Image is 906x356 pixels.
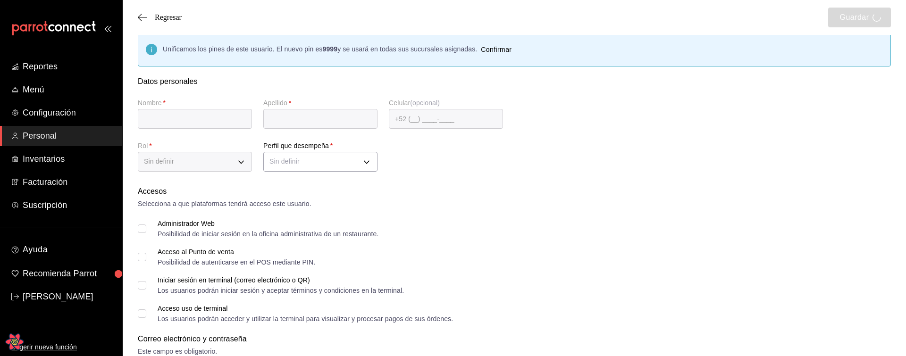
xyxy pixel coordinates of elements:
div: Selecciona a que plataformas tendrá acceso este usuario. [138,199,891,209]
button: Regresar [138,13,182,22]
span: [PERSON_NAME] [23,290,115,303]
div: Los usuarios podrán acceder y utilizar la terminal para visualizar y procesar pagos de sus órdenes. [158,315,453,322]
span: Recomienda Parrot [23,267,115,280]
span: Menú [23,83,115,96]
label: Celular [389,99,503,106]
label: Perfil que desempeña [263,142,377,149]
button: Open React Query Devtools [5,332,24,351]
button: open_drawer_menu [104,25,111,32]
div: Los usuarios podrán iniciar sesión y aceptar términos y condiciones en la terminal. [158,287,404,294]
span: Inventarios [23,153,115,166]
span: Facturación [23,176,115,189]
label: Rol [138,142,252,149]
div: Acceso al Punto de venta [158,248,315,255]
span: Suscripción [23,199,115,212]
div: Acceso uso de terminal [158,305,453,312]
div: Sin definir [138,152,252,172]
span: (opcional) [410,99,440,106]
div: Iniciar sesión en terminal (correo electrónico o QR) [158,277,404,283]
button: Confirmar [477,41,515,58]
div: Administrador Web [158,220,378,227]
strong: 9999 [322,45,337,53]
div: Sin definir [263,152,377,172]
span: Sugerir nueva función [11,342,115,352]
div: Posibilidad de iniciar sesión en la oficina administrativa de un restaurante. [158,231,378,237]
div: Posibilidad de autenticarse en el POS mediante PIN. [158,259,315,265]
span: Personal [23,130,115,142]
div: Datos personales [138,76,891,87]
span: Ayuda [23,242,115,257]
span: Configuración [23,107,115,119]
span: Unificamos los pines de este usuario. El nuevo pin es y se usará en todas sus sucursales asignadas. [163,45,477,53]
label: Nombre [138,99,252,106]
label: Apellido [263,99,377,106]
span: Reportes [23,60,115,73]
div: Correo electrónico y contraseña [138,333,891,345]
div: Accesos [138,186,891,197]
span: Regresar [155,13,182,22]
